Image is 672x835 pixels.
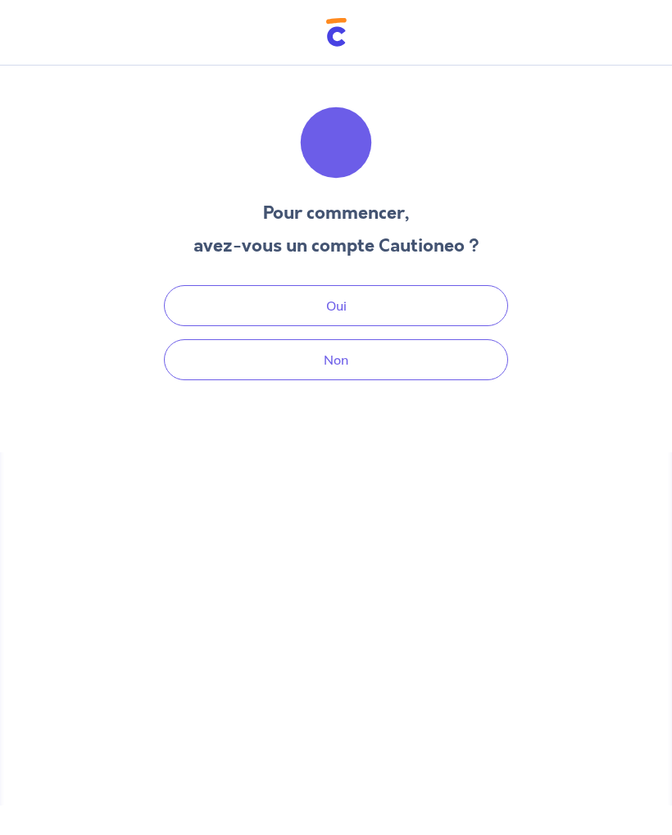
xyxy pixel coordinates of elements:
[292,98,380,187] img: illu_welcome.svg
[164,339,508,380] button: Non
[193,200,479,226] h3: Pour commencer,
[326,18,347,47] img: Cautioneo
[164,285,508,326] button: Oui
[193,233,479,259] h3: avez-vous un compte Cautioneo ?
